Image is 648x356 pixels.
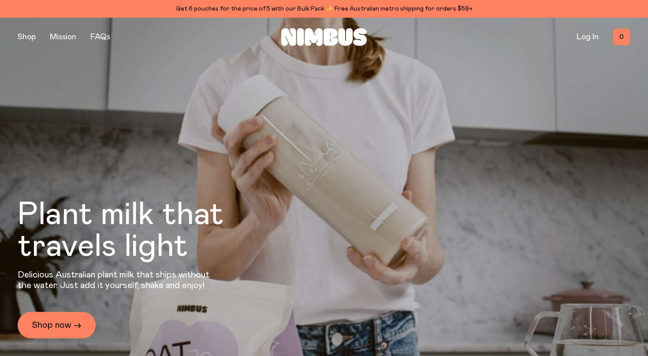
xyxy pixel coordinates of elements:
div: Get 6 pouches for the price of 5 with our Bulk Pack ✨ Free Australian metro shipping for orders $59+ [18,4,630,14]
p: Delicious Australian plant milk that ships without the water. Just add it yourself, shake and enjoy! [18,270,215,291]
a: FAQs [90,33,110,41]
h1: Plant milk that travels light [18,199,272,262]
a: Shop now → [18,312,96,338]
a: Log In [577,33,599,41]
button: 0 [613,28,630,46]
a: Mission [50,33,76,41]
